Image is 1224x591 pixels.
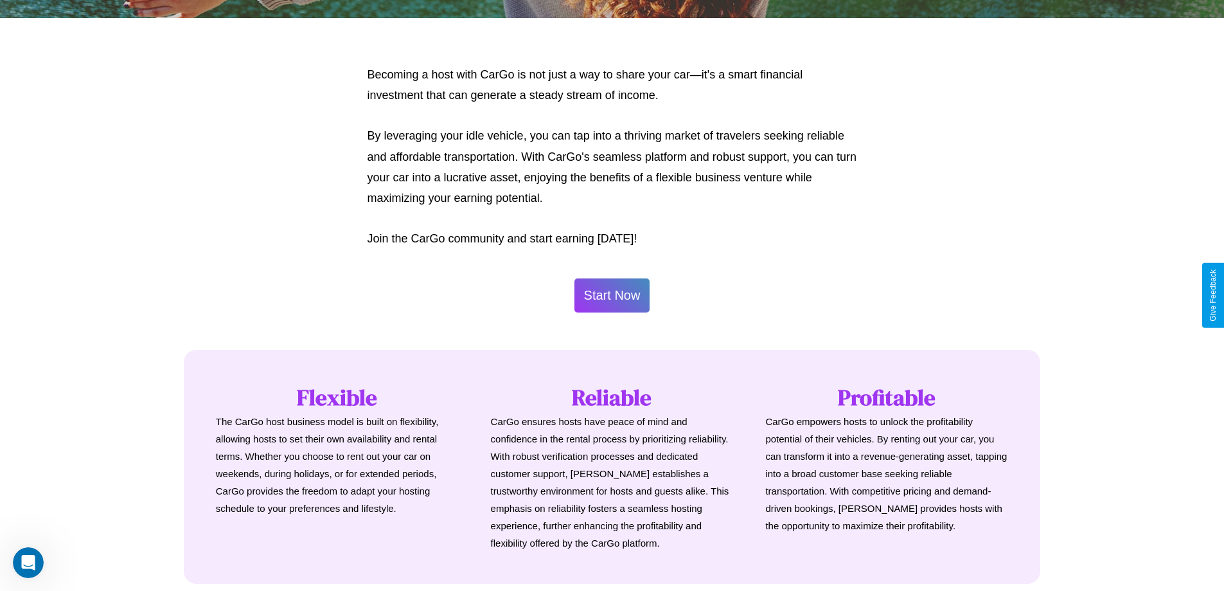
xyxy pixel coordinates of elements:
button: Start Now [574,278,650,313]
iframe: Intercom live chat [13,547,44,578]
p: CarGo ensures hosts have peace of mind and confidence in the rental process by prioritizing relia... [491,413,734,552]
p: Becoming a host with CarGo is not just a way to share your car—it's a smart financial investment ... [368,64,857,106]
p: Join the CarGo community and start earning [DATE]! [368,228,857,249]
h1: Flexible [216,382,459,413]
div: Give Feedback [1209,269,1218,322]
h1: Reliable [491,382,734,413]
h1: Profitable [765,382,1008,413]
p: The CarGo host business model is built on flexibility, allowing hosts to set their own availabili... [216,413,459,517]
p: By leveraging your idle vehicle, you can tap into a thriving market of travelers seeking reliable... [368,125,857,209]
p: CarGo empowers hosts to unlock the profitability potential of their vehicles. By renting out your... [765,413,1008,534]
